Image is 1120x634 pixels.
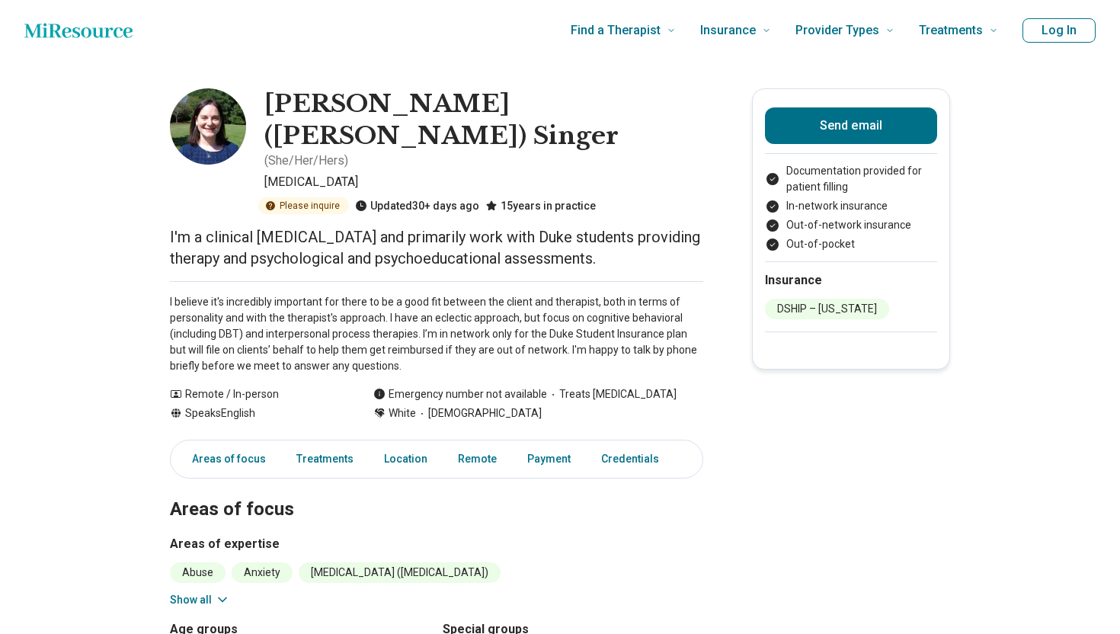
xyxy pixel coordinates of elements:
[449,443,506,475] a: Remote
[375,443,437,475] a: Location
[170,460,703,523] h2: Areas of focus
[24,15,133,46] a: Home page
[170,294,703,374] p: I believe it's incredibly important for there to be a good fit between the client and therapist, ...
[355,197,479,214] div: Updated 30+ days ago
[170,592,230,608] button: Show all
[547,386,677,402] span: Treats [MEDICAL_DATA]
[765,198,937,214] li: In-network insurance
[765,163,937,252] ul: Payment options
[373,386,547,402] div: Emergency number not available
[765,163,937,195] li: Documentation provided for patient filling
[170,535,703,553] h3: Areas of expertise
[170,405,343,421] div: Speaks English
[264,173,703,191] p: [MEDICAL_DATA]
[571,20,661,41] span: Find a Therapist
[174,443,275,475] a: Areas of focus
[795,20,879,41] span: Provider Types
[389,405,416,421] span: White
[170,226,703,269] p: I'm a clinical [MEDICAL_DATA] and primarily work with Duke students providing therapy and psychol...
[232,562,293,583] li: Anxiety
[485,197,596,214] div: 15 years in practice
[299,562,501,583] li: [MEDICAL_DATA] ([MEDICAL_DATA])
[264,152,348,170] p: ( She/Her/Hers )
[518,443,580,475] a: Payment
[765,236,937,252] li: Out-of-pocket
[765,107,937,144] button: Send email
[287,443,363,475] a: Treatments
[592,443,677,475] a: Credentials
[264,88,703,152] h1: [PERSON_NAME] ([PERSON_NAME]) Singer
[170,386,343,402] div: Remote / In-person
[258,197,349,214] div: Please inquire
[765,217,937,233] li: Out-of-network insurance
[1022,18,1096,43] button: Log In
[700,20,756,41] span: Insurance
[416,405,542,421] span: [DEMOGRAPHIC_DATA]
[170,88,246,165] img: Amanda Singer, Psychologist
[919,20,983,41] span: Treatments
[170,562,226,583] li: Abuse
[765,299,889,319] li: DSHIP – [US_STATE]
[765,271,937,290] h2: Insurance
